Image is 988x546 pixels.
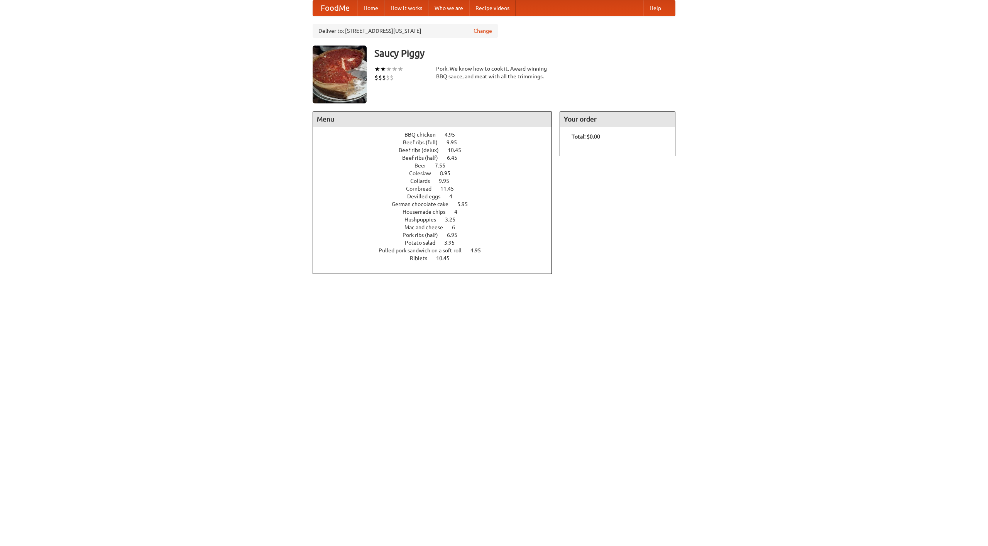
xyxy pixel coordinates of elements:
b: Total: $0.00 [572,134,600,140]
li: $ [382,73,386,82]
a: Beer 7.55 [414,162,460,169]
span: 11.45 [440,186,462,192]
span: 7.55 [435,162,453,169]
a: BBQ chicken 4.95 [404,132,469,138]
a: Housemade chips 4 [403,209,472,215]
span: Riblets [410,255,435,261]
a: Coleslaw 8.95 [409,170,465,176]
a: Mac and cheese 6 [404,224,469,230]
li: $ [378,73,382,82]
a: Help [643,0,667,16]
li: $ [374,73,378,82]
a: Change [474,27,492,35]
a: Hushpuppies 3.25 [404,216,470,223]
span: Beef ribs (full) [403,139,445,145]
span: 8.95 [440,170,458,176]
span: Housemade chips [403,209,453,215]
li: $ [390,73,394,82]
h4: Menu [313,112,552,127]
span: 3.25 [445,216,463,223]
span: 3.95 [444,240,462,246]
a: Beef ribs (full) 9.95 [403,139,471,145]
span: 6.45 [447,155,465,161]
span: Mac and cheese [404,224,451,230]
li: $ [386,73,390,82]
div: Deliver to: [STREET_ADDRESS][US_STATE] [313,24,498,38]
a: FoodMe [313,0,357,16]
a: Recipe videos [469,0,516,16]
span: Potato salad [405,240,443,246]
span: Hushpuppies [404,216,444,223]
a: German chocolate cake 5.95 [392,201,482,207]
span: 9.95 [439,178,457,184]
h3: Saucy Piggy [374,46,675,61]
span: Beef ribs (delux) [399,147,447,153]
a: Potato salad 3.95 [405,240,469,246]
a: Who we are [428,0,469,16]
a: Riblets 10.45 [410,255,464,261]
span: Pulled pork sandwich on a soft roll [379,247,469,254]
span: Pork ribs (half) [403,232,446,238]
span: 6 [452,224,463,230]
span: 4 [449,193,460,199]
a: Pork ribs (half) 6.95 [403,232,472,238]
a: Pulled pork sandwich on a soft roll 4.95 [379,247,495,254]
a: Devilled eggs 4 [407,193,467,199]
span: 5.95 [457,201,475,207]
a: Home [357,0,384,16]
span: 9.95 [447,139,465,145]
a: Collards 9.95 [410,178,464,184]
span: 10.45 [436,255,457,261]
a: How it works [384,0,428,16]
span: BBQ chicken [404,132,443,138]
span: Beer [414,162,434,169]
div: Pork. We know how to cook it. Award-winning BBQ sauce, and meat with all the trimmings. [436,65,552,80]
span: 10.45 [448,147,469,153]
span: Beef ribs (half) [402,155,446,161]
span: 6.95 [447,232,465,238]
a: Cornbread 11.45 [406,186,468,192]
li: ★ [374,65,380,73]
span: Devilled eggs [407,193,448,199]
span: Cornbread [406,186,439,192]
span: German chocolate cake [392,201,456,207]
span: 4.95 [445,132,463,138]
img: angular.jpg [313,46,367,103]
li: ★ [386,65,392,73]
span: 4 [454,209,465,215]
span: Collards [410,178,438,184]
a: Beef ribs (delux) 10.45 [399,147,475,153]
a: Beef ribs (half) 6.45 [402,155,472,161]
li: ★ [398,65,403,73]
h4: Your order [560,112,675,127]
span: 4.95 [470,247,489,254]
span: Coleslaw [409,170,439,176]
li: ★ [380,65,386,73]
li: ★ [392,65,398,73]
